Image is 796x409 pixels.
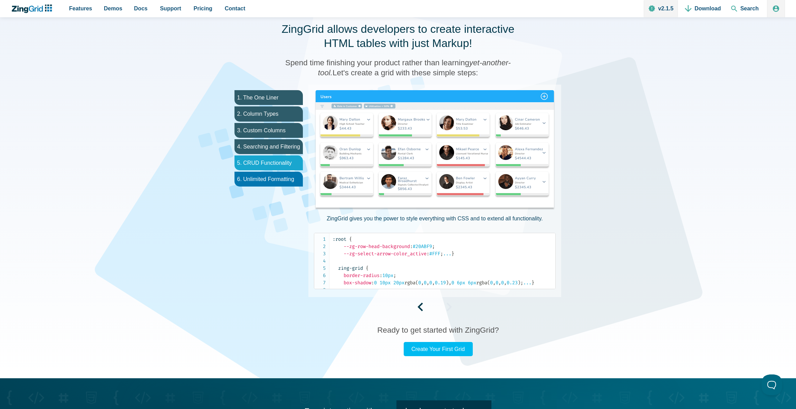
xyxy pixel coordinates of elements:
[518,280,520,286] span: )
[134,4,147,13] span: Docs
[333,236,346,242] span: :root
[277,22,519,51] h2: ZingGrid allows developers to create interactive HTML tables with just Markup!
[11,4,56,13] a: ZingChart Logo. Click to return to the homepage
[366,265,368,271] span: {
[761,374,782,395] iframe: Toggle Customer Support
[69,4,92,13] span: Features
[234,155,303,170] li: 5. CRUD Functionality
[410,244,413,249] span: :
[344,273,380,278] span: border-radius
[344,280,371,286] span: box-shadow
[404,342,473,356] a: Create Your First Grid
[380,273,382,278] span: :
[194,4,212,13] span: Pricing
[234,139,303,154] li: 4. Searching and Filtering
[476,280,487,286] span: rgba
[393,273,396,278] span: ;
[504,280,507,286] span: ,
[426,251,429,257] span: :
[487,280,490,286] span: (
[344,251,426,257] span: --zg-select-arrow-color_active
[104,4,122,13] span: Demos
[371,280,374,286] span: :
[440,251,443,257] span: ;
[333,236,555,286] code: #20ABF9 #FFF ... 10px 0 10px 20px 0 0 0 0.19 0 6px 6px 0 0 0 0.23 ...
[234,106,303,121] li: 2. Column Types
[493,280,496,286] span: ,
[415,280,418,286] span: (
[344,244,410,249] span: --zg-row-head-background
[234,172,303,187] li: 6. Unlimited Formatting
[520,280,523,286] span: ;
[421,280,424,286] span: ,
[446,280,449,286] span: )
[432,280,435,286] span: ,
[234,123,303,138] li: 3. Custom Columns
[160,4,181,13] span: Support
[498,280,501,286] span: ,
[327,214,543,223] p: ZingGrid gives you the power to style everything with CSS and to extend all functionality.
[426,280,429,286] span: ,
[404,280,415,286] span: rgba
[234,90,303,105] li: 1. The One Liner
[451,251,454,257] span: }
[338,265,363,271] span: zing-grid
[432,244,435,249] span: ;
[377,325,499,335] h3: Ready to get started with ZingGrid?
[449,280,451,286] span: ,
[225,4,246,13] span: Contact
[349,236,352,242] span: {
[531,280,534,286] span: }
[277,58,519,78] h3: Spend time finishing your product rather than learning Let's create a grid with these simple steps:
